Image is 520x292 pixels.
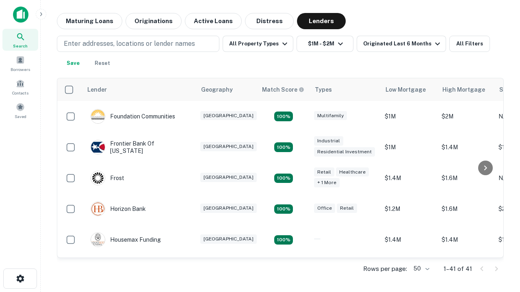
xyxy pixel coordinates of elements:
[274,142,293,152] div: Matching Properties: 4, hasApolloMatch: undefined
[438,101,494,132] td: $2M
[438,163,494,193] td: $1.6M
[91,140,188,155] div: Frontier Bank Of [US_STATE]
[274,174,293,183] div: Matching Properties: 4, hasApolloMatch: undefined
[274,112,293,121] div: Matching Properties: 4, hasApolloMatch: undefined
[91,109,175,124] div: Foundation Communities
[196,78,257,101] th: Geography
[444,264,472,274] p: 1–41 of 41
[57,13,122,29] button: Maturing Loans
[64,39,195,49] p: Enter addresses, locations or lender names
[200,204,257,213] div: [GEOGRAPHIC_DATA]
[91,232,161,247] div: Housemax Funding
[297,13,346,29] button: Lenders
[381,78,438,101] th: Low Mortgage
[262,85,303,94] h6: Match Score
[381,163,438,193] td: $1.4M
[381,101,438,132] td: $1M
[2,76,38,98] a: Contacts
[91,140,105,154] img: picture
[314,111,347,120] div: Multifamily
[381,224,438,255] td: $1.4M
[185,13,242,29] button: Active Loans
[12,90,28,96] span: Contacts
[410,263,431,275] div: 50
[200,234,257,244] div: [GEOGRAPHIC_DATA]
[91,202,105,216] img: picture
[310,78,381,101] th: Types
[381,193,438,224] td: $1.2M
[363,39,442,49] div: Originated Last 6 Months
[11,66,30,73] span: Borrowers
[357,36,446,52] button: Originated Last 6 Months
[336,167,369,177] div: Healthcare
[438,224,494,255] td: $1.4M
[337,204,357,213] div: Retail
[87,85,107,94] div: Lender
[438,193,494,224] td: $1.6M
[126,13,182,29] button: Originations
[262,85,304,94] div: Capitalize uses an advanced AI algorithm to match your search with the best lender. The match sco...
[386,85,426,94] div: Low Mortgage
[274,235,293,245] div: Matching Properties: 4, hasApolloMatch: undefined
[91,109,105,123] img: picture
[314,136,343,146] div: Industrial
[315,85,332,94] div: Types
[438,78,494,101] th: High Mortgage
[13,43,28,49] span: Search
[314,147,375,157] div: Residential Investment
[15,113,26,120] span: Saved
[314,167,334,177] div: Retail
[201,85,233,94] div: Geography
[13,6,28,23] img: capitalize-icon.png
[274,204,293,214] div: Matching Properties: 4, hasApolloMatch: undefined
[449,36,490,52] button: All Filters
[245,13,294,29] button: Distress
[438,255,494,286] td: $1.6M
[2,29,38,51] a: Search
[82,78,196,101] th: Lender
[363,264,407,274] p: Rows per page:
[223,36,293,52] button: All Property Types
[381,132,438,163] td: $1M
[479,201,520,240] iframe: Chat Widget
[91,202,146,216] div: Horizon Bank
[91,171,124,185] div: Frost
[2,52,38,74] a: Borrowers
[57,36,219,52] button: Enter addresses, locations or lender names
[2,99,38,121] a: Saved
[438,132,494,163] td: $1.4M
[200,173,257,182] div: [GEOGRAPHIC_DATA]
[91,233,105,247] img: picture
[314,178,340,187] div: + 1 more
[200,142,257,151] div: [GEOGRAPHIC_DATA]
[91,171,105,185] img: picture
[200,111,257,120] div: [GEOGRAPHIC_DATA]
[60,55,86,71] button: Save your search to get updates of matches that match your search criteria.
[89,55,115,71] button: Reset
[381,255,438,286] td: $1.4M
[314,204,335,213] div: Office
[297,36,353,52] button: $1M - $2M
[257,78,310,101] th: Capitalize uses an advanced AI algorithm to match your search with the best lender. The match sco...
[442,85,485,94] div: High Mortgage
